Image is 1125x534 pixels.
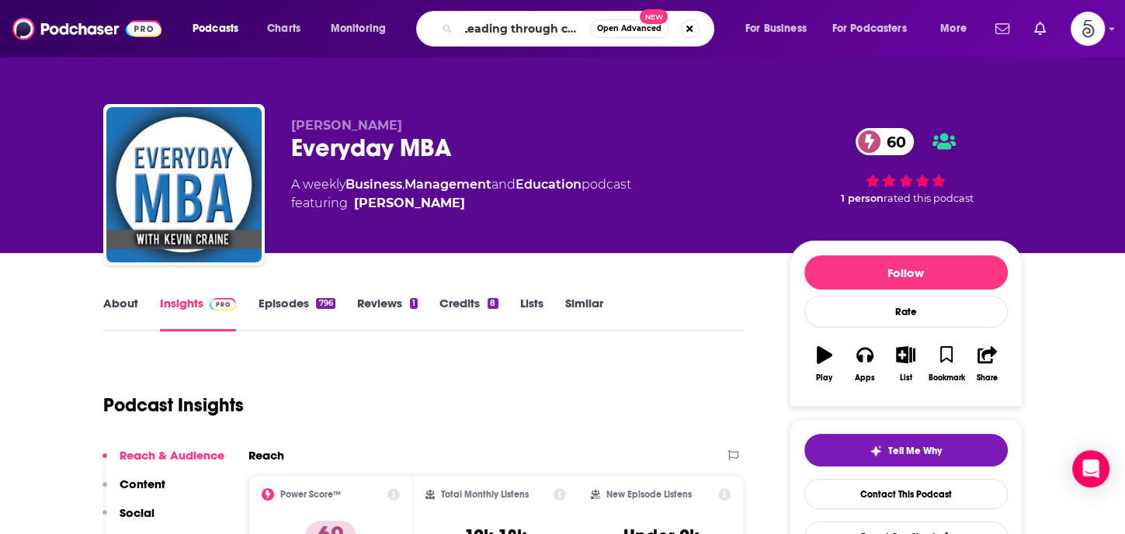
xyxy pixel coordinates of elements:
[160,296,237,331] a: InsightsPodchaser Pro
[441,489,529,500] h2: Total Monthly Listens
[734,16,826,41] button: open menu
[1071,12,1105,46] img: User Profile
[804,255,1008,290] button: Follow
[884,192,974,204] span: rated this podcast
[291,118,402,133] span: [PERSON_NAME]
[331,18,386,40] span: Monitoring
[193,18,238,40] span: Podcasts
[1072,450,1109,487] div: Open Intercom Messenger
[102,505,155,534] button: Social
[120,448,224,463] p: Reach & Audience
[926,336,967,392] button: Bookmark
[870,445,882,457] img: tell me why sparkle
[405,177,491,192] a: Management
[855,373,875,383] div: Apps
[357,296,418,331] a: Reviews1
[280,489,341,500] h2: Power Score™
[804,479,1008,509] a: Contact This Podcast
[516,177,582,192] a: Education
[106,107,262,262] img: Everyday MBA
[804,336,845,392] button: Play
[967,336,1007,392] button: Share
[291,175,631,213] div: A weekly podcast
[841,192,884,204] span: 1 person
[491,177,516,192] span: and
[257,16,310,41] a: Charts
[977,373,998,383] div: Share
[822,16,929,41] button: open menu
[182,16,259,41] button: open menu
[856,128,914,155] a: 60
[845,336,885,392] button: Apps
[459,16,590,41] input: Search podcasts, credits, & more...
[804,296,1008,328] div: Rate
[888,445,942,457] span: Tell Me Why
[120,505,155,520] p: Social
[790,118,1023,214] div: 60 1 personrated this podcast
[439,296,498,331] a: Credits8
[410,298,418,309] div: 1
[248,448,284,463] h2: Reach
[12,14,161,43] img: Podchaser - Follow, Share and Rate Podcasts
[804,434,1008,466] button: tell me why sparkleTell Me Why
[928,373,964,383] div: Bookmark
[210,298,237,310] img: Podchaser Pro
[1028,16,1052,42] a: Show notifications dropdown
[940,18,967,40] span: More
[1071,12,1105,46] span: Logged in as Spiral5-G2
[640,9,668,24] span: New
[316,298,335,309] div: 796
[103,296,138,331] a: About
[565,296,603,331] a: Similar
[597,25,661,33] span: Open Advanced
[745,18,807,40] span: For Business
[929,16,986,41] button: open menu
[885,336,925,392] button: List
[103,394,244,417] h1: Podcast Insights
[291,194,631,213] span: featuring
[402,177,405,192] span: ,
[102,477,165,505] button: Content
[488,298,498,309] div: 8
[816,373,832,383] div: Play
[267,18,300,40] span: Charts
[871,128,914,155] span: 60
[520,296,543,331] a: Lists
[320,16,406,41] button: open menu
[345,177,402,192] a: Business
[900,373,912,383] div: List
[989,16,1016,42] a: Show notifications dropdown
[832,18,907,40] span: For Podcasters
[606,489,692,500] h2: New Episode Listens
[258,296,335,331] a: Episodes796
[590,19,668,38] button: Open AdvancedNew
[102,448,224,477] button: Reach & Audience
[120,477,165,491] p: Content
[354,194,465,213] a: Kevin Craine
[1071,12,1105,46] button: Show profile menu
[431,11,729,47] div: Search podcasts, credits, & more...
